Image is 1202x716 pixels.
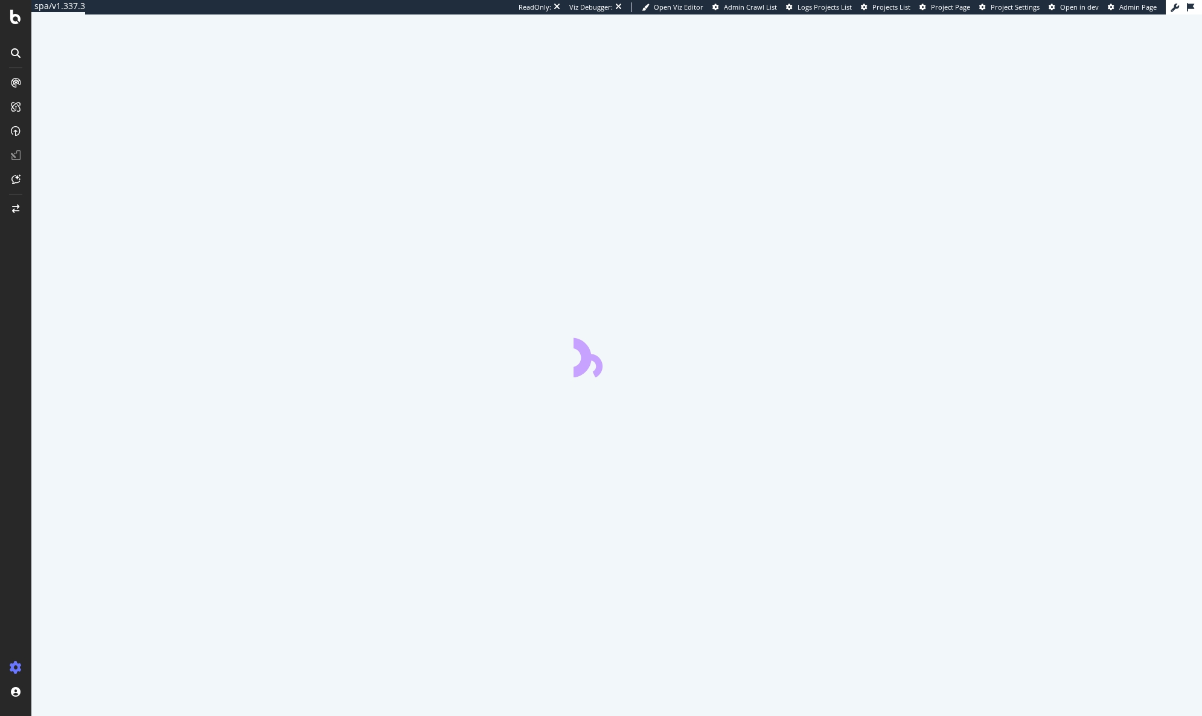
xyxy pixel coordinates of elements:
[1049,2,1099,12] a: Open in dev
[519,2,551,12] div: ReadOnly:
[1108,2,1157,12] a: Admin Page
[991,2,1040,11] span: Project Settings
[724,2,777,11] span: Admin Crawl List
[786,2,852,12] a: Logs Projects List
[931,2,970,11] span: Project Page
[712,2,777,12] a: Admin Crawl List
[569,2,613,12] div: Viz Debugger:
[861,2,910,12] a: Projects List
[574,334,660,377] div: animation
[798,2,852,11] span: Logs Projects List
[979,2,1040,12] a: Project Settings
[872,2,910,11] span: Projects List
[919,2,970,12] a: Project Page
[1119,2,1157,11] span: Admin Page
[642,2,703,12] a: Open Viz Editor
[1060,2,1099,11] span: Open in dev
[654,2,703,11] span: Open Viz Editor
